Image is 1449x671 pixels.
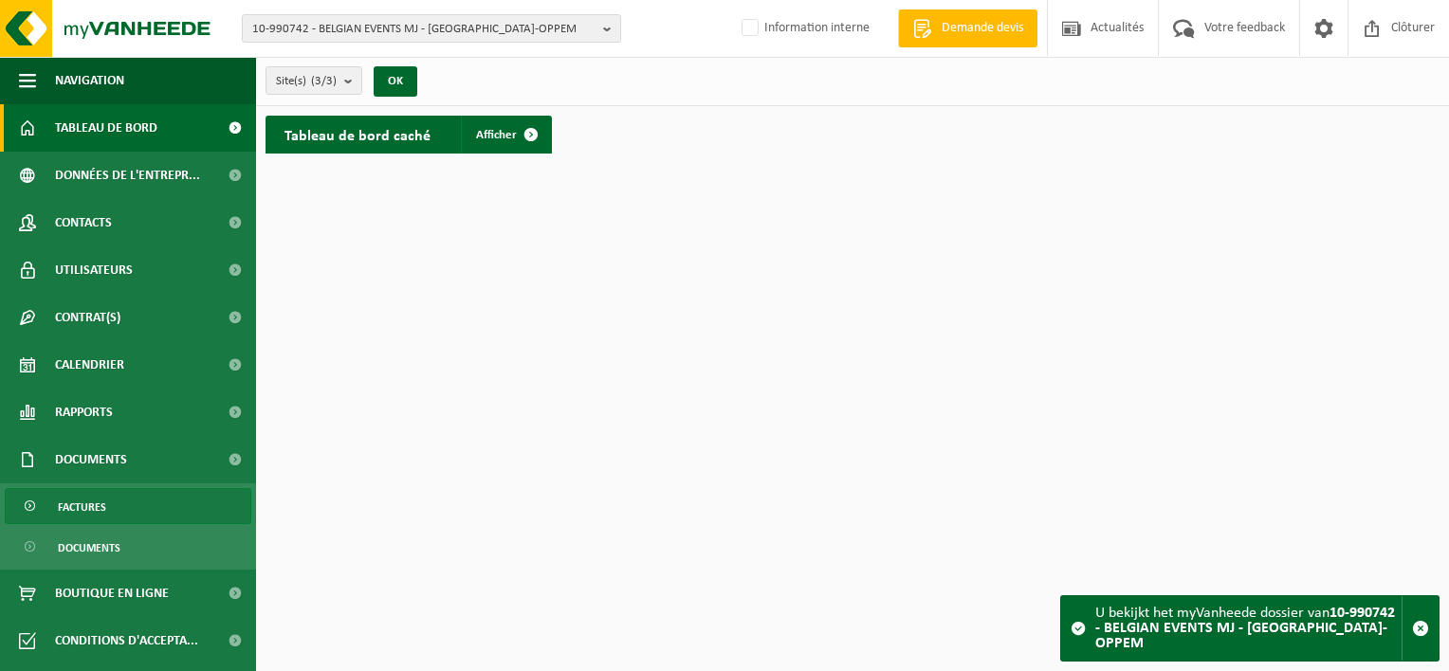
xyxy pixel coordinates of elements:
span: Documents [58,530,120,566]
span: Tableau de bord [55,104,157,152]
span: Factures [58,489,106,525]
button: OK [374,66,417,97]
span: 10-990742 - BELGIAN EVENTS MJ - [GEOGRAPHIC_DATA]-OPPEM [252,15,596,44]
span: Navigation [55,57,124,104]
button: 10-990742 - BELGIAN EVENTS MJ - [GEOGRAPHIC_DATA]-OPPEM [242,14,621,43]
button: Site(s)(3/3) [266,66,362,95]
span: Documents [55,436,127,483]
a: Demande devis [898,9,1037,47]
div: U bekijkt het myVanheede dossier van [1095,596,1402,661]
span: Utilisateurs [55,246,133,294]
span: Rapports [55,389,113,436]
h2: Tableau de bord caché [266,116,449,153]
label: Information interne [738,14,870,43]
span: Contacts [55,199,112,246]
a: Afficher [461,116,550,154]
span: Boutique en ligne [55,570,169,617]
span: Demande devis [937,19,1028,38]
count: (3/3) [311,75,337,87]
span: Conditions d'accepta... [55,617,198,664]
a: Documents [5,529,251,565]
strong: 10-990742 - BELGIAN EVENTS MJ - [GEOGRAPHIC_DATA]-OPPEM [1095,606,1395,651]
span: Afficher [476,129,517,141]
span: Site(s) [276,67,337,96]
span: Données de l'entrepr... [55,152,200,199]
a: Factures [5,488,251,524]
span: Calendrier [55,341,124,389]
span: Contrat(s) [55,294,120,341]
